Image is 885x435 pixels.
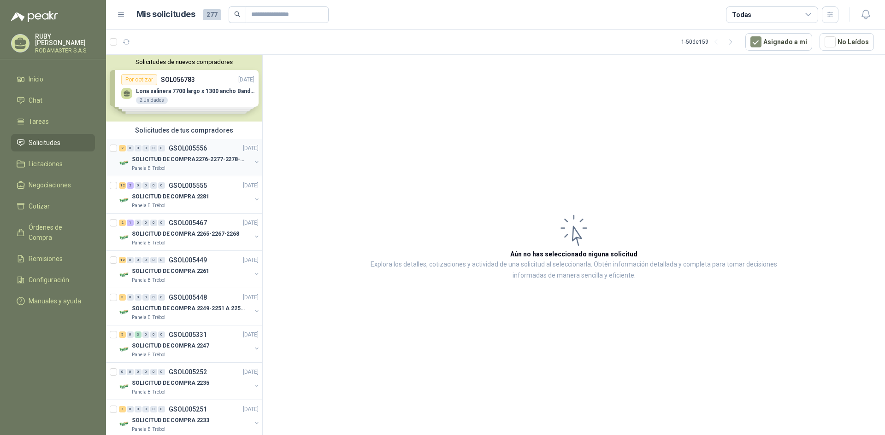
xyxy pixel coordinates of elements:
[243,405,259,414] p: [DATE]
[158,406,165,412] div: 0
[135,331,142,338] div: 3
[158,294,165,301] div: 0
[243,256,259,265] p: [DATE]
[132,416,209,425] p: SOLICITUD DE COMPRA 2233
[29,222,86,243] span: Órdenes de Compra
[119,307,130,318] img: Company Logo
[132,379,209,388] p: SOLICITUD DE COMPRA 2235
[243,293,259,302] p: [DATE]
[127,369,134,375] div: 0
[11,92,95,109] a: Chat
[35,48,95,53] p: RODAMASTER S.A.S.
[243,144,259,153] p: [DATE]
[11,271,95,289] a: Configuración
[243,368,259,377] p: [DATE]
[119,217,260,247] a: 2 1 0 0 0 0 GSOL005467[DATE] Company LogoSOLICITUD DE COMPRA 2265-2267-2268Panela El Trébol
[127,220,134,226] div: 1
[106,122,262,139] div: Solicitudes de tus compradores
[132,192,209,201] p: SOLICITUD DE COMPRA 2281
[169,406,207,412] p: GSOL005251
[142,369,149,375] div: 0
[119,182,126,189] div: 12
[150,182,157,189] div: 0
[243,331,259,339] p: [DATE]
[119,369,126,375] div: 0
[119,404,260,433] a: 7 0 0 0 0 0 GSOL005251[DATE] Company LogoSOLICITUD DE COMPRA 2233Panela El Trébol
[135,145,142,151] div: 0
[11,197,95,215] a: Cotizar
[106,55,262,122] div: Solicitudes de nuevos compradoresPor cotizarSOL056783[DATE] Lona salinera 7700 largo x 1300 ancho...
[11,292,95,310] a: Manuales y ayuda
[150,257,157,263] div: 0
[243,219,259,227] p: [DATE]
[29,116,49,127] span: Tareas
[132,202,165,209] p: Panela El Trébol
[11,155,95,173] a: Licitaciones
[35,33,95,46] p: RUBY [PERSON_NAME]
[110,58,259,65] button: Solicitudes de nuevos compradores
[119,220,126,226] div: 2
[29,201,50,211] span: Cotizar
[142,220,149,226] div: 0
[119,406,126,412] div: 7
[29,254,63,264] span: Remisiones
[158,331,165,338] div: 0
[29,159,63,169] span: Licitaciones
[127,257,134,263] div: 0
[119,145,126,151] div: 2
[132,342,209,350] p: SOLICITUD DE COMPRA 2247
[135,220,142,226] div: 0
[142,182,149,189] div: 0
[169,369,207,375] p: GSOL005252
[11,134,95,151] a: Solicitudes
[11,11,58,22] img: Logo peakr
[11,70,95,88] a: Inicio
[132,277,165,284] p: Panela El Trébol
[136,8,195,21] h1: Mis solicitudes
[119,257,126,263] div: 12
[142,145,149,151] div: 0
[127,294,134,301] div: 0
[135,182,142,189] div: 0
[119,143,260,172] a: 2 0 0 0 0 0 GSOL005556[DATE] Company LogoSOLICITUD DE COMPRA2276-2277-2278-2284-2285-Panela El Tr...
[142,257,149,263] div: 0
[11,176,95,194] a: Negociaciones
[142,331,149,338] div: 0
[132,351,165,359] p: Panela El Trébol
[119,294,126,301] div: 3
[169,257,207,263] p: GSOL005449
[132,267,209,276] p: SOLICITUD DE COMPRA 2261
[119,292,260,321] a: 3 0 0 0 0 0 GSOL005448[DATE] Company LogoSOLICITUD DE COMPRA 2249-2251 A 2256-2258 Y 2262Panela E...
[142,294,149,301] div: 0
[11,250,95,267] a: Remisiones
[119,255,260,284] a: 12 0 0 0 0 0 GSOL005449[DATE] Company LogoSOLICITUD DE COMPRA 2261Panela El Trébol
[203,9,221,20] span: 277
[29,138,60,148] span: Solicitudes
[135,406,142,412] div: 0
[150,331,157,338] div: 0
[158,257,165,263] div: 0
[132,304,247,313] p: SOLICITUD DE COMPRA 2249-2251 A 2256-2258 Y 2262
[745,33,812,51] button: Asignado a mi
[169,294,207,301] p: GSOL005448
[169,182,207,189] p: GSOL005555
[119,232,130,243] img: Company Logo
[150,220,157,226] div: 0
[681,35,738,49] div: 1 - 50 de 159
[29,74,43,84] span: Inicio
[820,33,874,51] button: No Leídos
[29,180,71,190] span: Negociaciones
[119,329,260,359] a: 5 0 3 0 0 0 GSOL005331[DATE] Company LogoSOLICITUD DE COMPRA 2247Panela El Trébol
[135,369,142,375] div: 0
[732,10,751,20] div: Todas
[132,230,239,238] p: SOLICITUD DE COMPRA 2265-2267-2268
[11,219,95,246] a: Órdenes de Compra
[169,145,207,151] p: GSOL005556
[119,157,130,168] img: Company Logo
[132,165,165,172] p: Panela El Trébol
[135,257,142,263] div: 0
[119,344,130,355] img: Company Logo
[132,389,165,396] p: Panela El Trébol
[150,369,157,375] div: 0
[150,294,157,301] div: 0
